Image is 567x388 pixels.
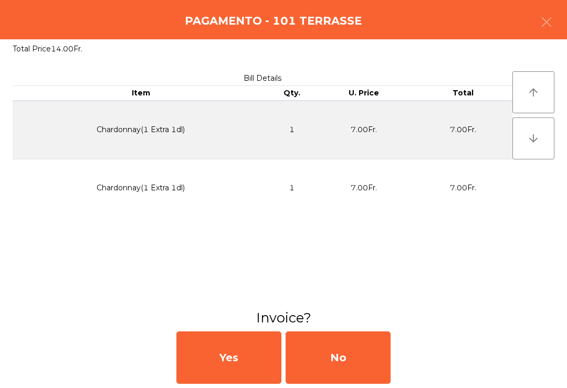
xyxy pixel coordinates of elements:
[414,101,512,159] td: 7.00Fr.
[13,159,269,217] td: Chardonnay
[269,101,315,159] td: 1
[269,159,315,217] td: 1
[176,331,281,384] div: Yes
[141,183,185,192] span: (1 Extra 1dl)
[13,86,269,101] th: Item
[8,308,559,327] h3: Invoice?
[527,132,540,145] i: arrow_downward
[13,44,51,53] span: Total Price
[13,101,269,159] td: Chardonnay
[314,101,413,159] td: 7.00Fr.
[185,13,362,29] h4: Pagamento - 101 TERRASSE
[512,71,554,113] button: arrow_upward
[51,44,82,53] span: 14.00Fr.
[512,117,554,159] button: arrow_downward
[269,86,315,101] th: Qty.
[244,73,281,83] span: Bill Details
[286,331,391,384] div: No
[414,159,512,217] td: 7.00Fr.
[314,159,413,217] td: 7.00Fr.
[141,125,185,134] span: (1 Extra 1dl)
[414,86,512,101] th: Total
[314,86,413,101] th: U. Price
[527,86,540,99] i: arrow_upward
